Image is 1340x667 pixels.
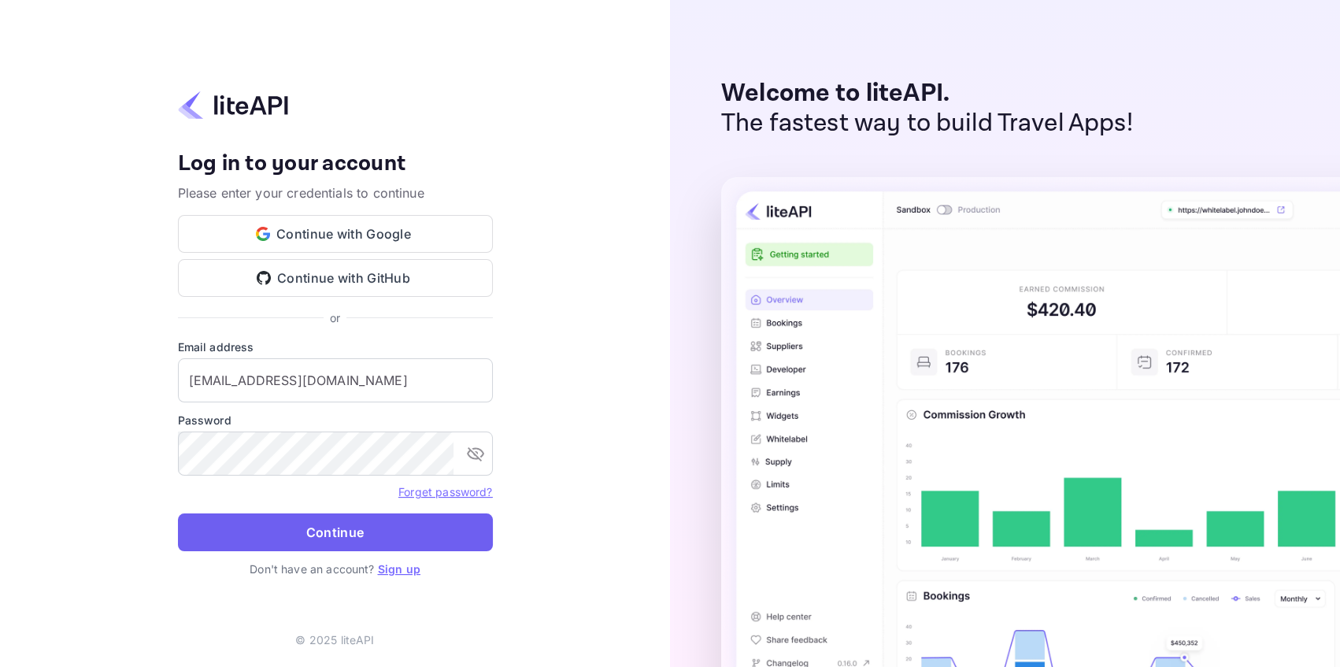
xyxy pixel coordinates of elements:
[295,632,374,648] p: © 2025 liteAPI
[178,561,493,577] p: Don't have an account?
[178,358,493,402] input: Enter your email address
[378,562,420,576] a: Sign up
[721,109,1133,139] p: The fastest way to build Travel Apps!
[178,90,288,120] img: liteapi
[178,150,493,178] h4: Log in to your account
[460,438,491,469] button: toggle password visibility
[178,412,493,428] label: Password
[178,513,493,551] button: Continue
[330,309,340,326] p: or
[398,484,492,499] a: Forget password?
[178,183,493,202] p: Please enter your credentials to continue
[178,339,493,355] label: Email address
[178,215,493,253] button: Continue with Google
[398,485,492,498] a: Forget password?
[178,259,493,297] button: Continue with GitHub
[721,79,1133,109] p: Welcome to liteAPI.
